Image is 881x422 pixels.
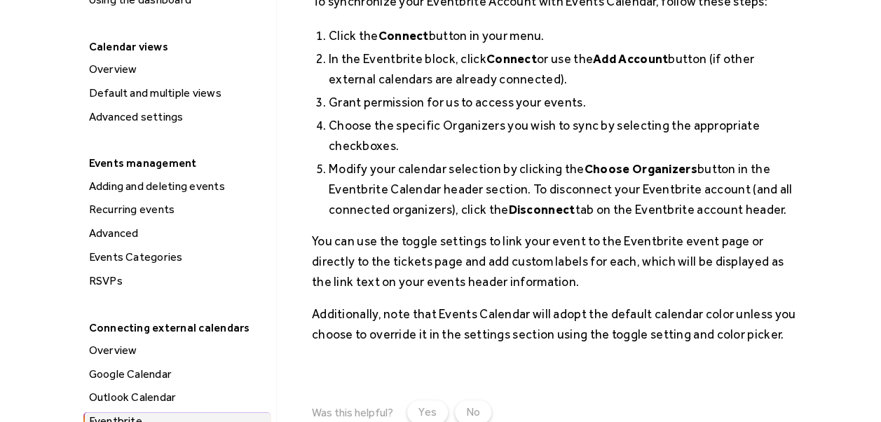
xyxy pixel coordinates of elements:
[329,48,800,89] li: In the Eventbrite block, click or use the button (if other external calendars are already connect...
[85,177,271,196] div: Adding and deleting events
[82,152,269,174] div: Events management
[585,161,697,176] strong: Choose Organizers
[329,158,800,219] li: Modify your calendar selection by clicking the button in the Eventbrite Calendar header section. ...
[85,60,271,79] div: Overview
[378,28,428,43] strong: Connect
[85,341,271,360] div: Overview
[82,36,269,57] div: Calendar views
[85,272,271,290] div: RSVPs
[85,388,271,407] div: Outlook Calendar
[83,200,271,219] a: Recurring events
[593,51,668,66] strong: Add Account
[85,108,271,126] div: Advanced settings
[83,365,271,383] a: Google Calendar
[466,404,480,421] div: No
[418,404,437,421] div: Yes
[508,202,575,217] strong: Disconnect
[82,317,269,339] div: Connecting external calendars
[85,200,271,219] div: Recurring events
[85,224,271,243] div: Advanced
[83,177,271,196] a: Adding and deleting events
[85,84,271,102] div: Default and multiple views
[83,341,271,360] a: Overview
[329,25,800,46] li: Click the button in your menu.
[83,84,271,102] a: Default and multiple views
[83,108,271,126] a: Advanced settings
[312,304,800,344] p: Additionally, note that Events Calendar will adopt the default calendar color unless you choose t...
[83,388,271,407] a: Outlook Calendar
[85,248,271,266] div: Events Categories
[83,60,271,79] a: Overview
[83,224,271,243] a: Advanced
[83,272,271,290] a: RSVPs
[312,231,800,292] p: You can use the toggle settings to link your event to the Eventbrite event page or directly to th...
[329,92,800,112] li: Grant permission for us to access your events.
[329,115,800,156] li: Choose the specific Organizers you wish to sync by selecting the appropriate checkboxes.
[83,248,271,266] a: Events Categories
[312,406,393,419] div: Was this helpful?
[85,365,271,383] div: Google Calendar
[486,51,537,66] strong: Connect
